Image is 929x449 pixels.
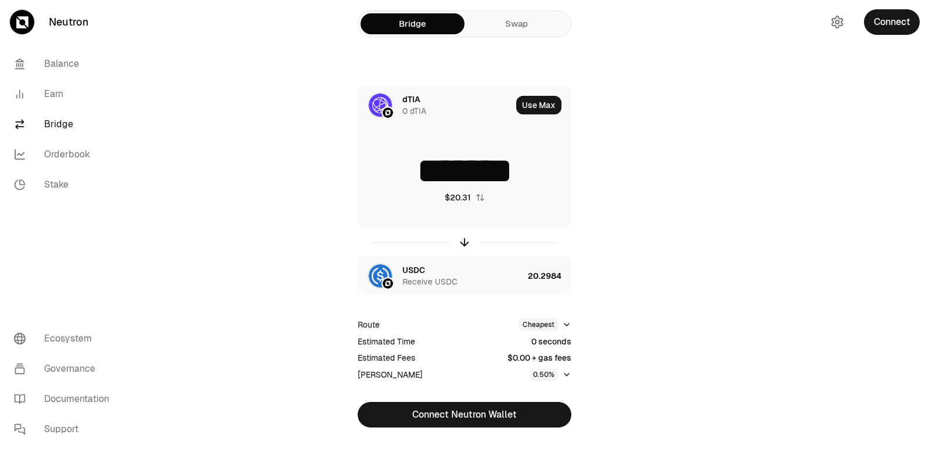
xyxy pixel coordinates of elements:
a: Ecosystem [5,324,125,354]
button: Cheapest [518,318,571,331]
button: Connect Neutron Wallet [358,402,571,428]
div: 0 seconds [531,336,571,347]
img: Neutron Logo [383,278,393,289]
img: Neutron Logo [383,107,393,118]
div: [PERSON_NAME] [358,369,423,380]
button: Use Max [516,96,561,114]
button: Connect [864,9,920,35]
div: Route [358,319,380,331]
img: USDC Logo [369,264,392,288]
div: USDC LogoNeutron LogoUSDCReceive USDC [358,256,523,296]
div: USDC [402,264,425,276]
a: Support [5,414,125,444]
a: Stake [5,170,125,200]
div: 20.2984 [528,256,571,296]
div: Cheapest [518,318,559,331]
a: Bridge [5,109,125,139]
div: 0 dTIA [402,105,426,117]
button: 0.50% [529,368,571,381]
a: Earn [5,79,125,109]
div: Estimated Fees [358,352,415,364]
div: Receive USDC [402,276,458,288]
a: Balance [5,49,125,79]
a: Documentation [5,384,125,414]
a: Orderbook [5,139,125,170]
img: dTIA Logo [369,94,392,117]
a: Bridge [361,13,464,34]
button: USDC LogoNeutron LogoUSDCReceive USDC20.2984 [358,256,571,296]
a: Governance [5,354,125,384]
div: Estimated Time [358,336,415,347]
button: $20.31 [445,192,485,203]
div: $20.31 [445,192,471,203]
div: dTIA LogoNeutron LogodTIA0 dTIA [358,85,512,125]
a: Swap [464,13,568,34]
div: $0.00 + gas fees [507,352,571,364]
div: dTIA [402,94,420,105]
div: 0.50% [529,368,559,381]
